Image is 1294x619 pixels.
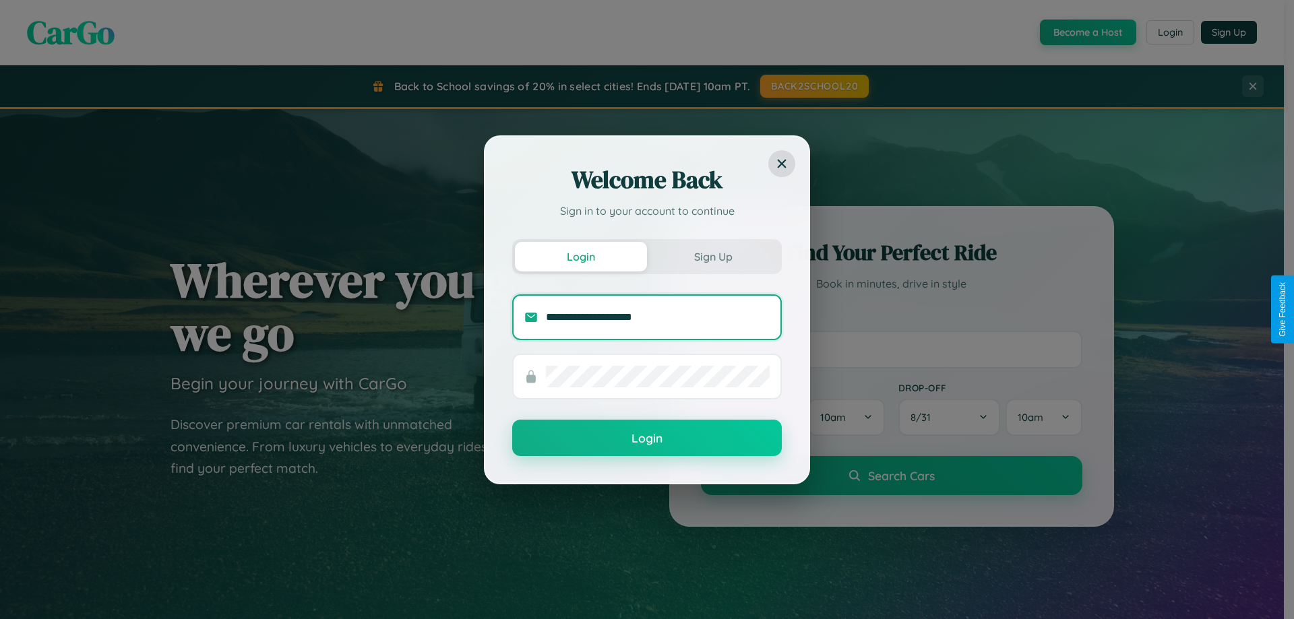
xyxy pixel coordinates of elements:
[1278,282,1287,337] div: Give Feedback
[515,242,647,271] button: Login
[647,242,779,271] button: Sign Up
[512,420,782,456] button: Login
[512,164,782,196] h2: Welcome Back
[512,203,782,219] p: Sign in to your account to continue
